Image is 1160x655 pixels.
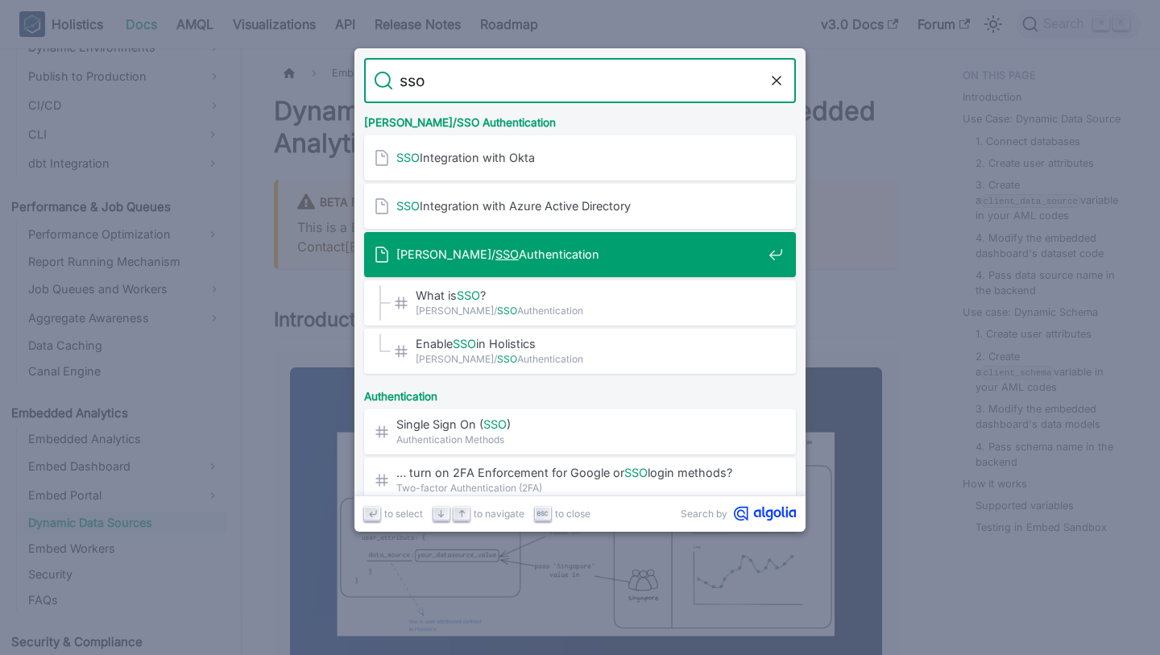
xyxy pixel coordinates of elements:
span: Single Sign On ( )​ [396,417,762,432]
span: Integration with Okta [396,150,762,165]
span: Integration with Azure Active Directory [396,198,762,213]
input: Search docs [393,58,767,103]
a: Single Sign On (SSO)​Authentication Methods [364,409,796,454]
div: [PERSON_NAME]/SSO Authentication [361,103,799,135]
svg: Escape key [536,508,549,520]
mark: SSO [497,353,517,365]
span: [PERSON_NAME]/ Authentication [416,303,762,318]
span: … turn on 2FA Enforcement for Google or login methods?​ [396,465,762,480]
svg: Algolia [734,506,796,521]
mark: SSO [457,288,480,302]
mark: SSO [396,151,420,164]
a: [PERSON_NAME]/SSOAuthentication [364,232,796,277]
span: to select [384,506,423,521]
span: Enable in Holistics​ [416,336,762,351]
mark: SSO [396,199,420,213]
a: EnableSSOin Holistics​[PERSON_NAME]/SSOAuthentication [364,329,796,374]
mark: SSO [495,247,519,261]
button: Clear the query [767,71,786,90]
div: Authentication [361,377,799,409]
span: to close [555,506,590,521]
span: Two-factor Authentication (2FA) [396,480,762,495]
a: SSOIntegration with Azure Active Directory [364,184,796,229]
mark: SSO [483,417,507,431]
svg: Arrow up [456,508,468,520]
a: What isSSO?​[PERSON_NAME]/SSOAuthentication [364,280,796,325]
svg: Arrow down [435,508,447,520]
span: to navigate [474,506,524,521]
svg: Enter key [367,508,379,520]
span: [PERSON_NAME]/ Authentication [416,351,762,367]
mark: SSO [453,337,476,350]
a: SSOIntegration with Okta [364,135,796,180]
span: What is ?​ [416,288,762,303]
a: … turn on 2FA Enforcement for Google orSSOlogin methods?​Two-factor Authentication (2FA) [364,458,796,503]
span: [PERSON_NAME]/ Authentication [396,247,762,262]
mark: SSO [624,466,648,479]
span: Search by [681,506,727,521]
span: Authentication Methods [396,432,762,447]
mark: SSO [497,305,517,317]
a: Search byAlgolia [681,506,796,521]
